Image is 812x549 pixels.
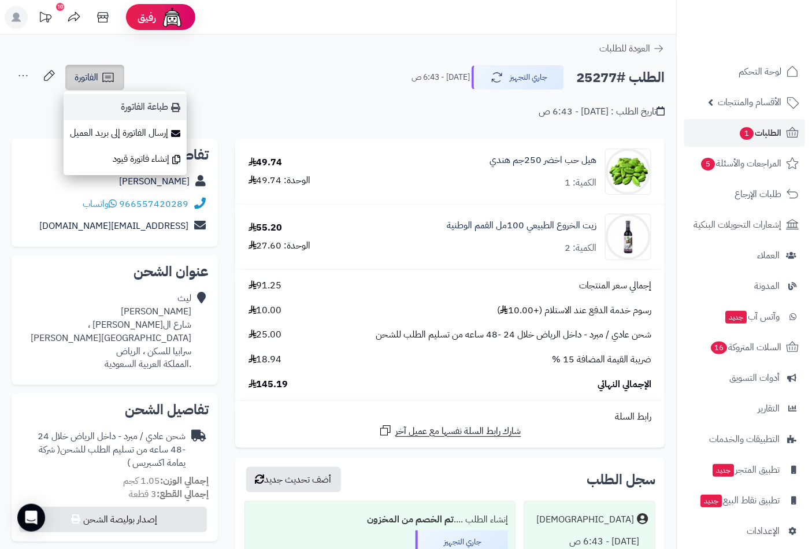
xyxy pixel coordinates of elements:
[490,154,596,167] a: هيل حب اخضر 250جم هندي
[684,303,805,331] a: وآتس آبجديد
[249,378,288,391] span: 145.19
[249,239,311,253] div: الوحدة: 27.60
[39,443,186,470] span: ( شركة يمامة اكسبريس )
[249,156,283,169] div: 49.74
[376,328,651,342] span: شحن عادي / مبرد - داخل الرياض خلال 24 -48 ساعه من تسليم الطلب للشحن
[684,517,805,545] a: الإعدادات
[138,10,156,24] span: رفيق
[64,146,187,172] a: إنشاء فاتورة قيود
[367,513,454,526] b: تم الخصم من المخزون
[684,333,805,361] a: السلات المتروكة16
[757,247,780,264] span: العملاء
[565,176,596,190] div: الكمية: 1
[249,279,282,292] span: 91.25
[157,487,209,501] strong: إجمالي القطع:
[718,94,781,110] span: الأقسام والمنتجات
[123,474,209,488] small: 1.05 كجم
[119,197,188,211] a: 966557420289
[21,148,209,162] h2: تفاصيل العميل
[21,403,209,417] h2: تفاصيل الشحن
[684,364,805,392] a: أدوات التسويق
[21,292,191,371] div: ليث [PERSON_NAME] شارع ال[PERSON_NAME] ، [GEOGRAPHIC_DATA][PERSON_NAME] سرابيا للسكن ، الرياض .ال...
[552,353,651,366] span: ضريبة القيمة المضافة 15 %
[684,425,805,453] a: التطبيقات والخدمات
[701,158,715,170] span: 5
[713,464,734,477] span: جديد
[17,504,45,532] div: Open Intercom Messenger
[711,462,780,478] span: تطبيق المتجر
[598,378,651,391] span: الإجمالي النهائي
[684,180,805,208] a: طلبات الإرجاع
[724,309,780,325] span: وآتس آب
[395,425,521,438] span: شارك رابط السلة نفسها مع عميل آخر
[379,424,521,438] a: شارك رابط السلة نفسها مع عميل آخر
[599,42,650,55] span: العودة للطلبات
[684,211,805,239] a: إشعارات التحويلات البنكية
[240,410,660,424] div: رابط السلة
[447,219,596,232] a: زيت الخروع الطبيعي 100مل القمم الوطنية
[725,311,747,324] span: جديد
[684,58,805,86] a: لوحة التحكم
[252,509,508,531] div: إنشاء الطلب ....
[684,272,805,300] a: المدونة
[472,65,564,90] button: جاري التجهيز
[740,127,754,140] span: 1
[735,186,781,202] span: طلبات الإرجاع
[119,175,190,188] a: [PERSON_NAME]
[249,353,282,366] span: 18.94
[31,6,60,32] a: تحديثات المنصة
[411,72,470,83] small: [DATE] - 6:43 ص
[65,65,124,90] a: الفاتورة
[684,150,805,177] a: المراجعات والأسئلة5
[75,71,98,84] span: الفاتورة
[19,507,207,532] button: إصدار بوليصة الشحن
[497,304,651,317] span: رسوم خدمة الدفع عند الاستلام (+10.00 )
[684,119,805,147] a: الطلبات1
[710,339,781,355] span: السلات المتروكة
[161,6,184,29] img: ai-face.png
[709,431,780,447] span: التطبيقات والخدمات
[249,304,282,317] span: 10.00
[21,430,186,470] div: شحن عادي / مبرد - داخل الرياض خلال 24 -48 ساعه من تسليم الطلب للشحن
[739,64,781,80] span: لوحة التحكم
[21,265,209,279] h2: عنوان الشحن
[747,523,780,539] span: الإعدادات
[539,105,665,118] div: تاريخ الطلب : [DATE] - 6:43 ص
[249,328,282,342] span: 25.00
[694,217,781,233] span: إشعارات التحويلات البنكية
[599,42,665,55] a: العودة للطلبات
[729,370,780,386] span: أدوات التسويق
[699,492,780,509] span: تطبيق نقاط البيع
[606,149,651,195] img: 1641589131-87-90x90.jpg
[700,495,722,507] span: جديد
[249,221,283,235] div: 55.20
[684,456,805,484] a: تطبيق المتجرجديد
[758,400,780,417] span: التقارير
[606,214,651,260] img: 1736642023-6281000897157-90x90.jpg
[246,467,341,492] button: أضف تحديث جديد
[579,279,651,292] span: إجمالي سعر المنتجات
[129,487,209,501] small: 3 قطعة
[64,120,187,146] a: إرسال الفاتورة إلى بريد العميل
[39,219,188,233] a: [EMAIL_ADDRESS][DOMAIN_NAME]
[565,242,596,255] div: الكمية: 2
[576,66,665,90] h2: الطلب #25277
[249,174,311,187] div: الوحدة: 49.74
[536,513,634,526] div: [DEMOGRAPHIC_DATA]
[754,278,780,294] span: المدونة
[56,3,64,11] div: 10
[684,487,805,514] a: تطبيق نقاط البيعجديد
[160,474,209,488] strong: إجمالي الوزن:
[684,395,805,422] a: التقارير
[739,125,781,141] span: الطلبات
[684,242,805,269] a: العملاء
[587,473,655,487] h3: سجل الطلب
[64,94,187,120] a: طباعة الفاتورة
[700,155,781,172] span: المراجعات والأسئلة
[83,197,117,211] a: واتساب
[711,342,727,354] span: 16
